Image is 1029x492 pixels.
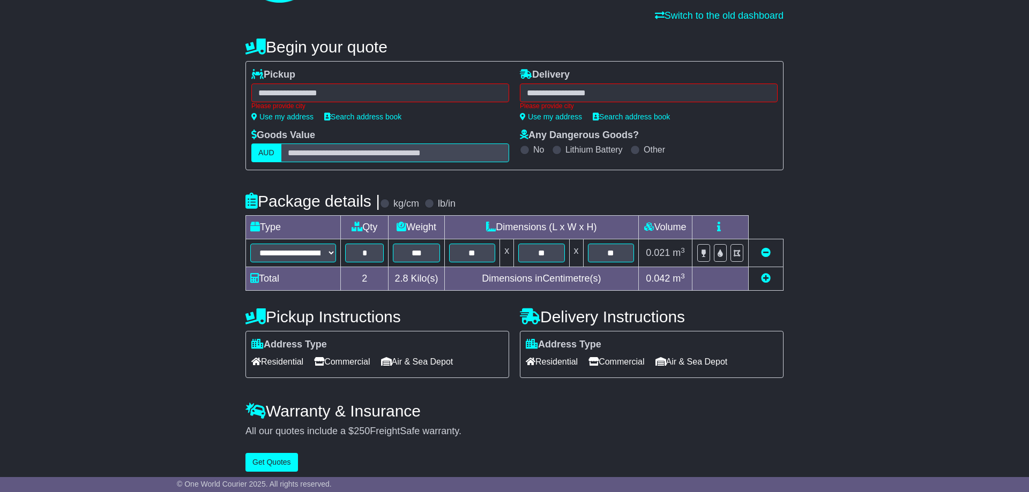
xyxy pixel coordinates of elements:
[438,198,456,210] label: lb/in
[644,145,665,155] label: Other
[245,426,784,437] div: All our quotes include a $ FreightSafe warranty.
[251,130,315,141] label: Goods Value
[251,143,281,162] label: AUD
[251,69,295,81] label: Pickup
[646,247,670,258] span: 0.021
[354,426,370,436] span: 250
[520,112,582,121] a: Use my address
[393,198,419,210] label: kg/cm
[251,102,509,110] div: Please provide city
[681,246,685,254] sup: 3
[395,273,408,284] span: 2.8
[526,339,601,351] label: Address Type
[520,308,784,326] h4: Delivery Instructions
[638,216,692,239] td: Volume
[245,453,298,472] button: Get Quotes
[324,112,401,121] a: Search address book
[520,130,639,141] label: Any Dangerous Goods?
[245,308,509,326] h4: Pickup Instructions
[526,353,578,370] span: Residential
[341,216,389,239] td: Qty
[389,267,444,291] td: Kilo(s)
[646,273,670,284] span: 0.042
[251,112,314,121] a: Use my address
[655,10,784,21] a: Switch to the old dashboard
[673,273,685,284] span: m
[177,480,332,488] span: © One World Courier 2025. All rights reserved.
[761,247,771,258] a: Remove this item
[655,353,728,370] span: Air & Sea Depot
[520,102,778,110] div: Please provide city
[520,69,570,81] label: Delivery
[251,353,303,370] span: Residential
[246,267,341,291] td: Total
[500,239,514,267] td: x
[444,267,638,291] td: Dimensions in Centimetre(s)
[569,239,583,267] td: x
[389,216,444,239] td: Weight
[761,273,771,284] a: Add new item
[245,402,784,420] h4: Warranty & Insurance
[588,353,644,370] span: Commercial
[245,192,380,210] h4: Package details |
[565,145,623,155] label: Lithium Battery
[381,353,453,370] span: Air & Sea Depot
[246,216,341,239] td: Type
[314,353,370,370] span: Commercial
[341,267,389,291] td: 2
[444,216,638,239] td: Dimensions (L x W x H)
[681,272,685,280] sup: 3
[673,247,685,258] span: m
[593,112,670,121] a: Search address book
[251,339,327,351] label: Address Type
[533,145,544,155] label: No
[245,38,784,56] h4: Begin your quote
